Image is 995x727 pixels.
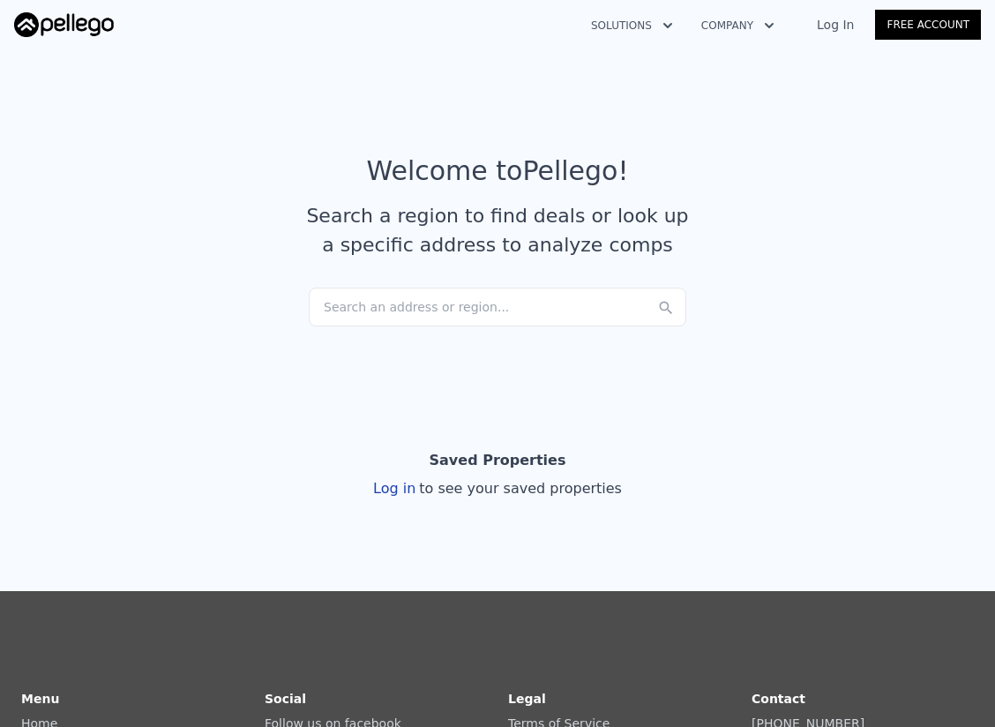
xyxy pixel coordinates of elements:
[265,692,306,706] strong: Social
[309,288,686,326] div: Search an address or region...
[415,480,622,497] span: to see your saved properties
[367,155,629,187] div: Welcome to Pellego !
[752,692,805,706] strong: Contact
[430,443,566,478] div: Saved Properties
[796,16,875,34] a: Log In
[577,10,687,41] button: Solutions
[21,692,59,706] strong: Menu
[875,10,981,40] a: Free Account
[373,478,622,499] div: Log in
[687,10,789,41] button: Company
[14,12,114,37] img: Pellego
[508,692,546,706] strong: Legal
[300,201,695,259] div: Search a region to find deals or look up a specific address to analyze comps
